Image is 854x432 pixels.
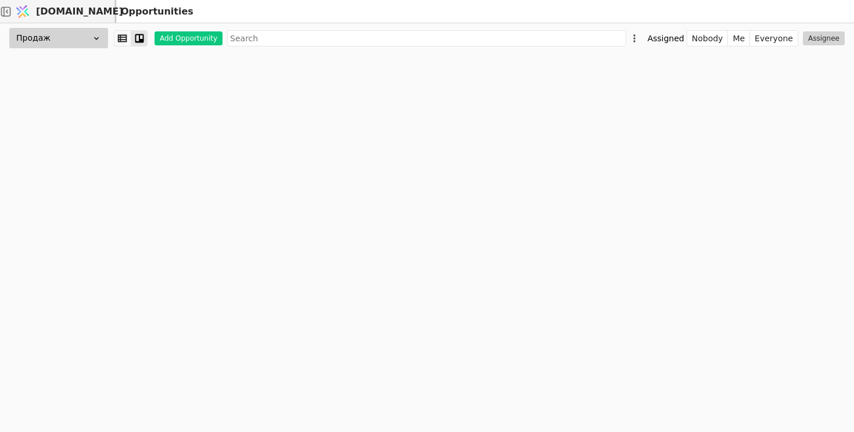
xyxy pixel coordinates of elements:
span: [DOMAIN_NAME] [36,5,123,19]
button: Assignee [803,31,845,45]
h2: Opportunities [116,5,193,19]
button: Me [728,30,750,47]
button: Nobody [687,30,729,47]
img: Logo [14,1,31,23]
button: Everyone [750,30,798,47]
button: Add Opportunity [155,31,223,45]
div: Продаж [9,28,108,48]
a: [DOMAIN_NAME] [12,1,116,23]
div: Assigned [647,30,684,47]
input: Search [227,30,626,47]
